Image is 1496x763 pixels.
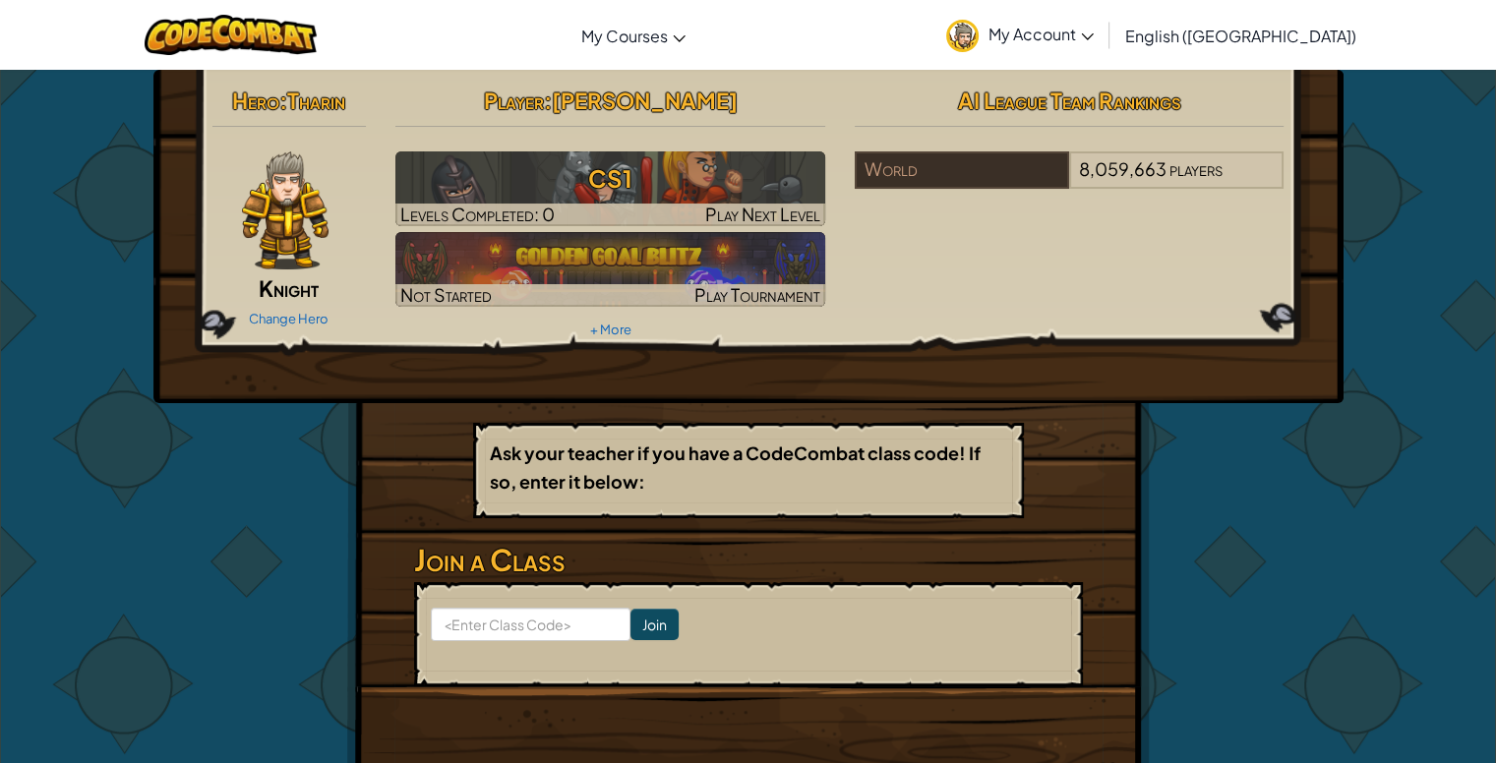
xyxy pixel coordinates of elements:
h3: Join a Class [414,538,1083,582]
span: : [543,87,551,114]
a: My Courses [571,9,695,62]
span: AI League Team Rankings [958,87,1181,114]
span: Play Next Level [705,203,820,225]
span: Levels Completed: 0 [400,203,555,225]
a: English ([GEOGRAPHIC_DATA]) [1115,9,1366,62]
span: 8,059,663 [1079,157,1167,180]
a: Change Hero [249,311,329,326]
span: players [1169,157,1223,180]
span: Hero [232,87,279,114]
h3: CS1 [395,156,825,201]
span: Play Tournament [694,283,820,306]
span: [PERSON_NAME] [551,87,737,114]
img: Golden Goal [395,232,825,307]
img: knight-pose.png [242,151,329,269]
input: Join [630,609,679,640]
span: My Courses [581,26,668,46]
img: CodeCombat logo [145,15,317,55]
img: CS1 [395,151,825,226]
span: My Account [988,24,1094,44]
span: : [279,87,287,114]
span: Knight [259,274,319,302]
span: Not Started [400,283,492,306]
span: Tharin [287,87,345,114]
div: World [855,151,1069,189]
a: Not StartedPlay Tournament [395,232,825,307]
input: <Enter Class Code> [431,608,630,641]
img: avatar [946,20,979,52]
a: World8,059,663players [855,170,1285,193]
span: English ([GEOGRAPHIC_DATA]) [1125,26,1356,46]
a: My Account [936,4,1104,66]
b: Ask your teacher if you have a CodeCombat class code! If so, enter it below: [490,441,981,493]
a: Play Next Level [395,151,825,226]
span: Player [483,87,543,114]
a: + More [589,322,630,337]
